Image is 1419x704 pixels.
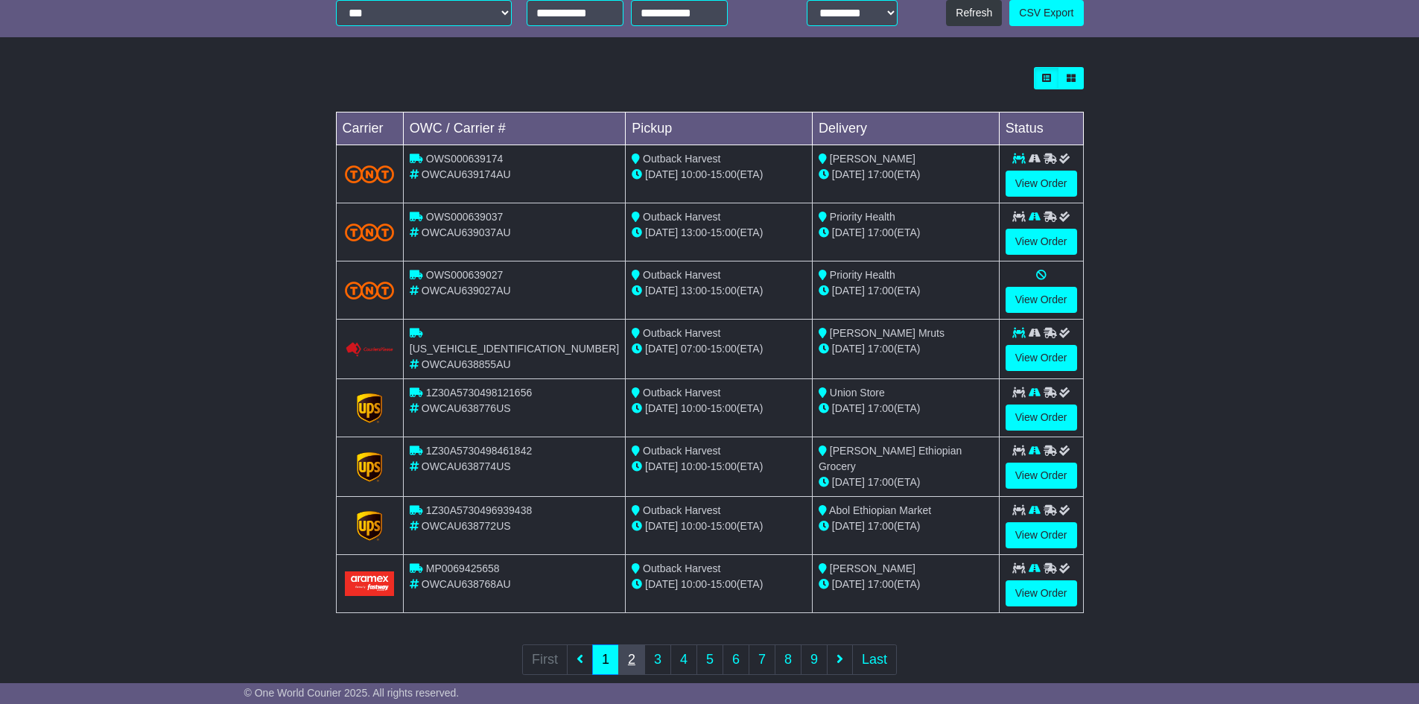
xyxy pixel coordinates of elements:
a: View Order [1006,345,1077,371]
span: [DATE] [832,520,865,532]
div: - (ETA) [632,459,806,475]
div: (ETA) [819,167,993,183]
span: Outback Harvest [643,445,720,457]
a: 8 [775,644,801,675]
a: 4 [670,644,697,675]
span: OWCAU639037AU [422,226,511,238]
span: [DATE] [645,460,678,472]
span: Outback Harvest [643,211,720,223]
span: [DATE] [645,520,678,532]
a: 6 [723,644,749,675]
span: [DATE] [832,402,865,414]
div: (ETA) [819,475,993,490]
span: 15:00 [711,520,737,532]
a: View Order [1006,229,1077,255]
span: 1Z30A5730496939438 [426,504,532,516]
a: Last [852,644,897,675]
div: (ETA) [819,341,993,357]
span: Priority Health [830,269,895,281]
span: 10:00 [681,168,707,180]
span: Priority Health [830,211,895,223]
span: [DATE] [645,226,678,238]
span: OWCAU638768AU [422,578,511,590]
a: View Order [1006,522,1077,548]
img: GetCarrierServiceLogo [357,393,382,423]
div: (ETA) [819,283,993,299]
span: [US_VEHICLE_IDENTIFICATION_NUMBER] [410,343,619,355]
span: OWS000639174 [426,153,504,165]
span: 10:00 [681,460,707,472]
span: 15:00 [711,226,737,238]
div: - (ETA) [632,341,806,357]
span: 10:00 [681,520,707,532]
div: (ETA) [819,401,993,416]
span: OWCAU639027AU [422,285,511,296]
td: Delivery [812,112,999,145]
span: 17:00 [868,285,894,296]
span: 15:00 [711,402,737,414]
div: (ETA) [819,577,993,592]
span: [DATE] [645,343,678,355]
a: 5 [696,644,723,675]
span: [DATE] [832,168,865,180]
span: 1Z30A5730498121656 [426,387,532,399]
a: View Order [1006,463,1077,489]
span: 17:00 [868,226,894,238]
a: 7 [749,644,775,675]
img: TNT_Domestic.png [345,223,394,241]
span: [DATE] [645,168,678,180]
span: [DATE] [645,578,678,590]
span: [PERSON_NAME] [830,562,915,574]
span: OWS000639037 [426,211,504,223]
span: MP0069425658 [426,562,500,574]
td: Pickup [626,112,813,145]
span: Abol Ethiopian Market [829,504,931,516]
span: 15:00 [711,168,737,180]
span: Outback Harvest [643,327,720,339]
div: - (ETA) [632,577,806,592]
span: OWCAU638774US [422,460,511,472]
a: View Order [1006,580,1077,606]
a: View Order [1006,405,1077,431]
div: - (ETA) [632,519,806,534]
span: Outback Harvest [643,153,720,165]
span: 15:00 [711,578,737,590]
span: 15:00 [711,285,737,296]
span: OWCAU638772US [422,520,511,532]
span: 13:00 [681,226,707,238]
span: [DATE] [645,285,678,296]
span: Outback Harvest [643,387,720,399]
span: [DATE] [832,285,865,296]
span: [DATE] [832,226,865,238]
span: Outback Harvest [643,504,720,516]
span: 15:00 [711,460,737,472]
img: Aramex.png [345,571,394,596]
span: [DATE] [832,578,865,590]
span: 17:00 [868,343,894,355]
span: 15:00 [711,343,737,355]
span: [DATE] [645,402,678,414]
img: GetCarrierServiceLogo [357,511,382,541]
span: Outback Harvest [643,562,720,574]
div: - (ETA) [632,401,806,416]
span: 1Z30A5730498461842 [426,445,532,457]
a: 2 [618,644,645,675]
span: 10:00 [681,402,707,414]
div: - (ETA) [632,283,806,299]
a: 1 [592,644,619,675]
span: OWCAU638776US [422,402,511,414]
span: Union Store [830,387,885,399]
span: 07:00 [681,343,707,355]
span: 13:00 [681,285,707,296]
div: - (ETA) [632,225,806,241]
span: [DATE] [832,476,865,488]
img: Couriers_Please.png [345,342,394,358]
span: 17:00 [868,476,894,488]
span: 17:00 [868,520,894,532]
div: (ETA) [819,225,993,241]
td: OWC / Carrier # [403,112,625,145]
a: 3 [644,644,671,675]
a: View Order [1006,287,1077,313]
span: [PERSON_NAME] Ethiopian Grocery [819,445,962,472]
span: [PERSON_NAME] Mruts [830,327,945,339]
